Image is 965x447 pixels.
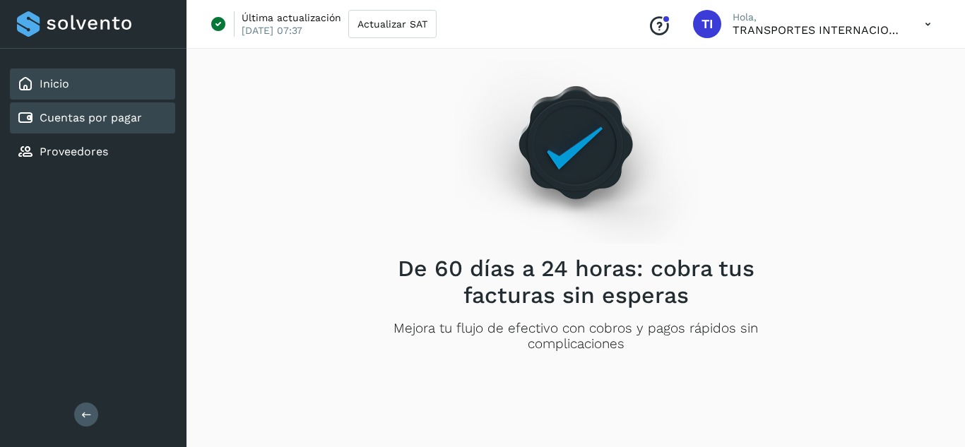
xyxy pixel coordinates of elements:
[242,24,302,37] p: [DATE] 07:37
[733,23,902,37] p: TRANSPORTES INTERNACIONALES GMX SA DE CV
[733,11,902,23] p: Hola,
[242,11,341,24] p: Última actualización
[348,10,437,38] button: Actualizar SAT
[374,255,777,309] h2: De 60 días a 24 horas: cobra tus facturas sin esperas
[40,111,142,124] a: Cuentas por pagar
[40,77,69,90] a: Inicio
[10,68,175,100] div: Inicio
[454,37,698,244] img: Empty state image
[374,321,777,353] p: Mejora tu flujo de efectivo con cobros y pagos rápidos sin complicaciones
[40,145,108,158] a: Proveedores
[357,19,427,29] span: Actualizar SAT
[10,136,175,167] div: Proveedores
[10,102,175,133] div: Cuentas por pagar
